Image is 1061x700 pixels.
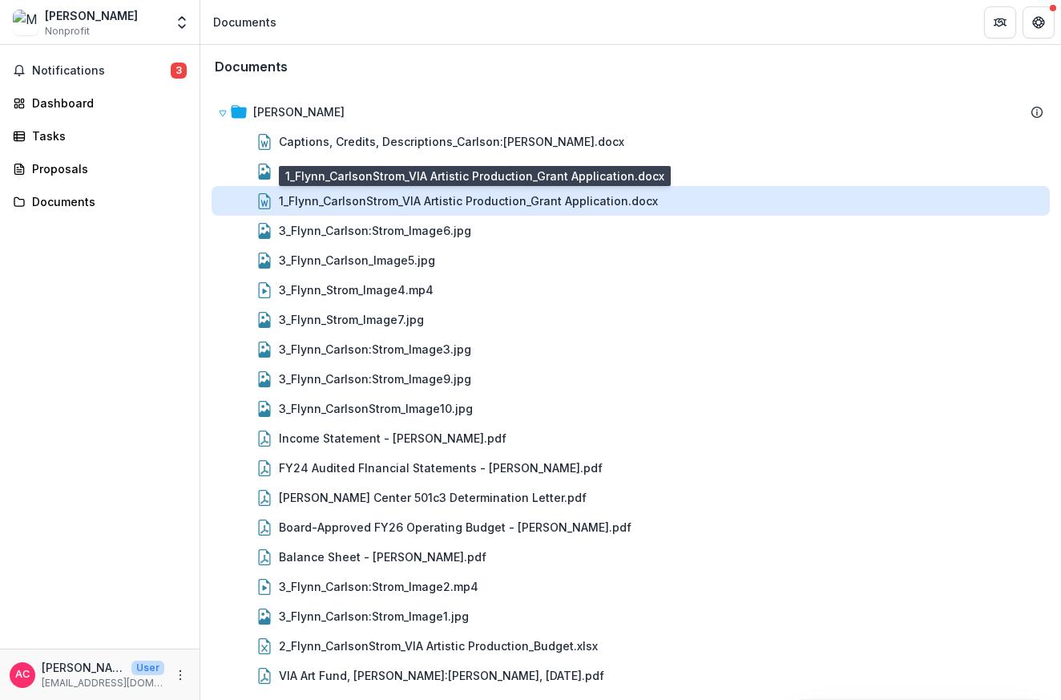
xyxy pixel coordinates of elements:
[171,63,187,79] span: 3
[279,608,469,625] div: 3_Flynn_Carlson:Strom_Image1.jpg
[45,7,138,24] div: [PERSON_NAME]
[279,430,506,447] div: Income Statement - [PERSON_NAME].pdf
[42,676,164,690] p: [EMAIL_ADDRESS][DOMAIN_NAME]
[279,459,603,476] div: FY24 Audited FInancial Statements - [PERSON_NAME].pdf
[279,133,624,150] div: Captions, Credits, Descriptions_Carlson:[PERSON_NAME].docx
[1023,6,1055,38] button: Get Help
[212,305,1050,334] div: 3_Flynn_Strom_Image7.jpg
[212,394,1050,423] div: 3_Flynn_CarlsonStrom_Image10.jpg
[32,64,171,78] span: Notifications
[13,10,38,35] img: Mary Ellen Strom
[131,661,164,675] p: User
[279,192,658,209] div: 1_Flynn_CarlsonStrom_VIA Artistic Production_Grant Application.docx
[6,58,193,83] button: Notifications3
[212,156,1050,186] div: 3_Flynn_Carlson:Strom_Image8.jpg
[253,103,345,120] div: [PERSON_NAME]
[32,160,180,177] div: Proposals
[212,512,1050,542] div: Board-Approved FY26 Operating Budget - [PERSON_NAME].pdf
[212,186,1050,216] div: 1_Flynn_CarlsonStrom_VIA Artistic Production_Grant Application.docx
[6,188,193,215] a: Documents
[212,661,1050,690] div: VIA Art Fund, [PERSON_NAME]:[PERSON_NAME], [DATE].pdf
[215,59,288,75] h3: Documents
[279,281,434,298] div: 3_Flynn_Strom_Image4.mp4
[279,163,471,180] div: 3_Flynn_Carlson:Strom_Image8.jpg
[207,10,283,34] nav: breadcrumb
[42,659,125,676] p: [PERSON_NAME]
[212,97,1050,690] div: [PERSON_NAME]Captions, Credits, Descriptions_Carlson:[PERSON_NAME].docx3_Flynn_Carlson:Strom_Imag...
[45,24,90,38] span: Nonprofit
[212,127,1050,156] div: Captions, Credits, Descriptions_Carlson:[PERSON_NAME].docx
[171,6,193,38] button: Open entity switcher
[32,127,180,144] div: Tasks
[6,156,193,182] a: Proposals
[279,400,473,417] div: 3_Flynn_CarlsonStrom_Image10.jpg
[279,222,471,239] div: 3_Flynn_Carlson:Strom_Image6.jpg
[6,123,193,149] a: Tasks
[279,578,478,595] div: 3_Flynn_Carlson:Strom_Image2.mp4
[279,667,604,684] div: VIA Art Fund, [PERSON_NAME]:[PERSON_NAME], [DATE].pdf
[15,670,30,680] div: Ann Carlson
[279,637,598,654] div: 2_Flynn_CarlsonStrom_VIA Artistic Production_Budget.xlsx
[279,548,486,565] div: Balance Sheet - [PERSON_NAME].pdf
[279,370,471,387] div: 3_Flynn_Carlson:Strom_Image9.jpg
[279,252,435,269] div: 3_Flynn_Carlson_Image5.jpg
[279,489,587,506] div: [PERSON_NAME] Center 501c3 Determination Letter.pdf
[6,90,193,116] a: Dashboard
[212,453,1050,483] div: FY24 Audited FInancial Statements - [PERSON_NAME].pdf
[279,519,631,536] div: Board-Approved FY26 Operating Budget - [PERSON_NAME].pdf
[212,542,1050,572] div: Balance Sheet - [PERSON_NAME].pdf
[212,275,1050,305] div: 3_Flynn_Strom_Image4.mp4
[32,95,180,111] div: Dashboard
[212,631,1050,661] div: 2_Flynn_CarlsonStrom_VIA Artistic Production_Budget.xlsx
[212,423,1050,453] div: Income Statement - [PERSON_NAME].pdf
[984,6,1016,38] button: Partners
[213,14,276,30] div: Documents
[212,572,1050,601] div: 3_Flynn_Carlson:Strom_Image2.mp4
[212,245,1050,275] div: 3_Flynn_Carlson_Image5.jpg
[171,666,190,685] button: More
[279,311,424,328] div: 3_Flynn_Strom_Image7.jpg
[32,193,180,210] div: Documents
[279,341,471,358] div: 3_Flynn_Carlson:Strom_Image3.jpg
[212,334,1050,364] div: 3_Flynn_Carlson:Strom_Image3.jpg
[212,364,1050,394] div: 3_Flynn_Carlson:Strom_Image9.jpg
[212,97,1050,127] div: [PERSON_NAME]
[212,216,1050,245] div: 3_Flynn_Carlson:Strom_Image6.jpg
[212,483,1050,512] div: [PERSON_NAME] Center 501c3 Determination Letter.pdf
[212,601,1050,631] div: 3_Flynn_Carlson:Strom_Image1.jpg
